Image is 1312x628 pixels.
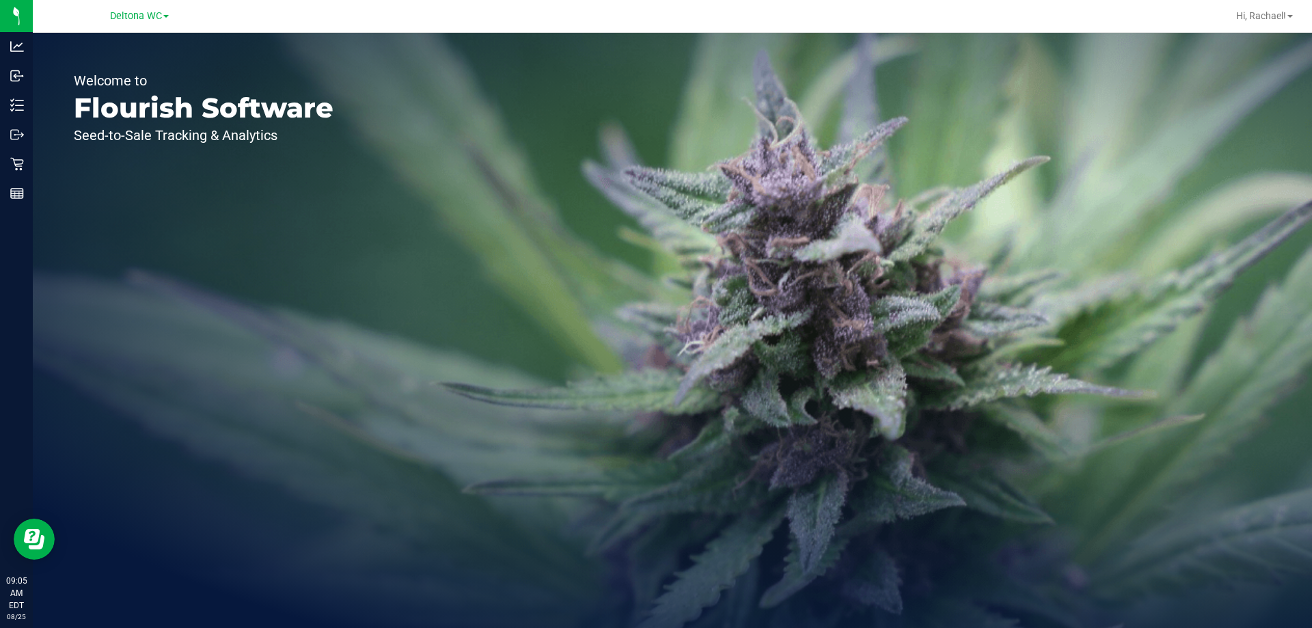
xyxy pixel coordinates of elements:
inline-svg: Retail [10,157,24,171]
p: Seed-to-Sale Tracking & Analytics [74,128,333,142]
p: 09:05 AM EDT [6,575,27,612]
inline-svg: Inbound [10,69,24,83]
inline-svg: Inventory [10,98,24,112]
p: Welcome to [74,74,333,87]
inline-svg: Reports [10,187,24,200]
span: Deltona WC [110,10,162,22]
p: 08/25 [6,612,27,622]
inline-svg: Analytics [10,40,24,53]
iframe: Resource center [14,519,55,560]
span: Hi, Rachael! [1236,10,1286,21]
inline-svg: Outbound [10,128,24,141]
p: Flourish Software [74,94,333,122]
